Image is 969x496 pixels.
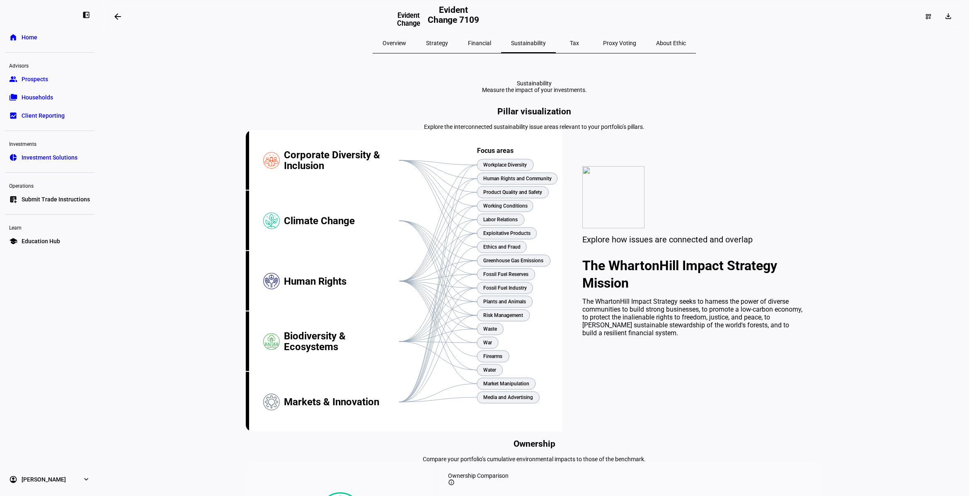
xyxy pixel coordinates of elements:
span: Home [22,33,37,41]
text: Workplace Diversity [483,162,527,168]
div: Advisors [5,59,94,71]
div: Explore how issues are connected and overlap [582,235,803,244]
mat-icon: dashboard_customize [925,13,932,20]
a: bid_landscapeClient Reporting [5,107,94,124]
span: Education Hub [22,237,60,245]
span: Investment Solutions [22,153,78,162]
h2: Pillar visualization [246,106,823,116]
div: Learn [5,221,94,233]
text: Working Conditions [483,203,528,209]
div: Investments [5,138,94,149]
mat-icon: arrow_backwards [113,12,123,22]
div: Human Rights [284,251,399,312]
eth-mat-symbol: expand_more [82,475,90,484]
span: Strategy [426,40,448,46]
text: Greenhouse Gas Emissions [483,258,543,264]
a: groupProspects [5,71,94,87]
div: Compare your portfolio’s cumulative environmental impacts to those of the benchmark. [246,456,823,462]
h2: The WhartonHill Impact Strategy Mission [582,257,803,292]
span: Households [22,93,53,102]
span: Tax [570,40,579,46]
div: Operations [5,179,94,191]
text: Firearms [483,353,502,359]
text: Risk Management [483,312,523,318]
eth-mat-symbol: left_panel_close [82,11,90,19]
div: The WhartonHill Impact Strategy seeks to harness the power of diverse communities to build strong... [582,298,803,337]
text: Media and Advertising [483,394,533,400]
text: Human Rights and Community [483,176,552,181]
text: Labor Relations [483,217,518,223]
mat-icon: download [944,12,952,20]
div: Climate Change [284,191,399,251]
text: Product Quality and Safety [483,189,542,195]
span: Client Reporting [22,111,65,120]
div: Biodiversity & Ecosystems [284,312,399,372]
text: Plants and Animals [483,299,526,305]
text: Waste [483,326,497,332]
eth-mat-symbol: school [9,237,17,245]
h3: Evident Change [392,12,425,27]
span: Sustainability [511,40,546,46]
text: Fossil Fuel Reserves [483,271,528,277]
div: Corporate Diversity & Inclusion [284,130,399,191]
a: folder_copyHouseholds [5,89,94,106]
span: Prospects [22,75,48,83]
span: Financial [468,40,491,46]
h2: Ownership [246,439,823,449]
span: About Ethic [656,40,686,46]
text: Focus areas [477,147,514,155]
eth-mat-symbol: home [9,33,17,41]
span: Proxy Voting [603,40,636,46]
mat-icon: info_outline [448,479,455,486]
div: Markets & Innovation [284,372,399,433]
eth-mat-symbol: bid_landscape [9,111,17,120]
a: pie_chartInvestment Solutions [5,149,94,166]
div: Measure the impact of your investments. [482,87,587,93]
eth-mat-symbol: list_alt_add [9,195,17,203]
a: homeHome [5,29,94,46]
div: Ownership Comparison [448,472,813,479]
eth-mat-symbol: folder_copy [9,93,17,102]
span: [PERSON_NAME] [22,475,66,484]
h2: Evident Change 7109 [425,5,482,28]
text: Water [483,367,497,373]
img: values.svg [582,166,644,228]
eth-mat-symbol: group [9,75,17,83]
div: Sustainability [482,80,587,87]
eth-report-page-title: Sustainability [246,80,823,93]
text: Ethics and Fraud [483,244,521,250]
eth-mat-symbol: pie_chart [9,153,17,162]
eth-mat-symbol: account_circle [9,475,17,484]
span: Submit Trade Instructions [22,195,90,203]
span: Overview [383,40,406,46]
text: Fossil Fuel Industry [483,285,527,291]
text: Exploitative Products [483,230,531,236]
text: Market Manipulation [483,381,529,387]
text: War [483,340,492,346]
div: Explore the interconnected sustainability issue areas relevant to your portfolio’s pillars. [246,123,823,130]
